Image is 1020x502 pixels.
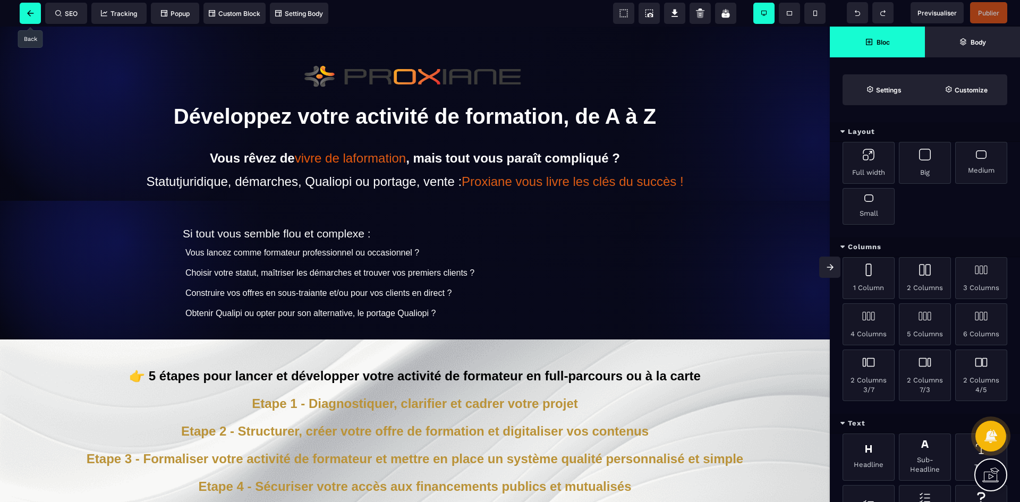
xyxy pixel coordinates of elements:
[55,10,78,18] span: SEO
[8,425,822,440] div: Etape 3 - Formaliser votre activité de formateur et mettre en place un système qualité personnali...
[955,142,1007,184] div: Medium
[830,27,925,57] span: Open Blocks
[843,257,895,299] div: 1 Column
[877,38,890,46] strong: Bloc
[210,124,295,139] b: Vous rêvez de
[925,27,1020,57] span: Open Layer Manager
[843,74,925,105] span: Settings
[955,433,1007,481] div: Text
[8,453,822,467] div: Etape 4 - Sécuriser votre accès aux financements publics et mutualisés
[8,115,822,166] h2: juridique, démarches, Qualiopi ou portage, vente :
[185,222,643,231] div: Vous lancez comme formateur professionnel ou occasionnel ?
[830,237,1020,257] div: Columns
[843,303,895,345] div: 4 Columns
[955,350,1007,401] div: 2 Columns 4/5
[8,397,822,412] div: Etape 2 - Structurer, créer votre offre de formation et digitaliser vos contenus
[146,124,620,162] span: Statut
[830,122,1020,142] div: Layout
[275,10,323,18] span: Setting Body
[971,38,986,46] strong: Body
[955,86,988,94] strong: Customize
[955,257,1007,299] div: 3 Columns
[899,350,951,401] div: 2 Columns 7/3
[613,3,634,24] span: View components
[925,74,1007,105] span: Open Style Manager
[911,2,964,23] span: Preview
[899,142,951,184] div: Big
[917,9,957,17] span: Previsualiser
[978,9,999,17] span: Publier
[899,303,951,345] div: 5 Columns
[899,433,951,481] div: Sub-Headline
[843,142,895,184] div: Full width
[843,188,895,225] div: Small
[8,73,822,107] h1: Développez votre activité de formation, de A à Z
[185,242,643,251] div: Choisir votre statut, maîtriser les démarches et trouver vos premiers clients ?
[406,124,620,139] b: , mais tout vous paraît compliqué ?
[843,433,895,481] div: Headline
[899,257,951,299] div: 2 Columns
[639,3,660,24] span: Screenshot
[843,350,895,401] div: 2 Columns 3/7
[955,303,1007,345] div: 6 Columns
[8,342,822,357] text: 👉 5 étapes pour lancer et développer votre activité de formateur en full-parcours ou à la carte
[183,201,645,214] div: Si tout vous semble flou et complexe :
[291,29,539,71] img: b1a5490bb3f56945d2ce2820a791139b_Logo_Proxiane_Final_fond_transparent.png
[185,282,643,292] div: Obtenir Qualipi ou opter pour son alternative, le portage Qualiopi ?
[161,10,190,18] span: Popup
[8,370,822,385] div: Etape 1 - Diagnostiquer, clarifier et cadrer votre projet
[876,86,902,94] strong: Settings
[830,414,1020,433] div: Text
[101,10,137,18] span: Tracking
[209,10,260,18] span: Custom Block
